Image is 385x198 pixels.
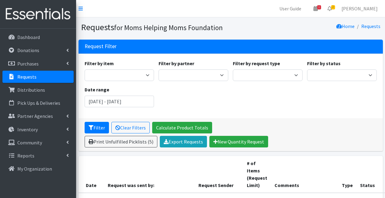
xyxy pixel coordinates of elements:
[2,31,74,43] a: Dashboard
[17,140,42,146] p: Community
[243,156,271,193] th: # of Items (Request Limit)
[307,60,341,67] label: Filter by status
[85,86,109,93] label: Date range
[2,58,74,70] a: Purchases
[2,136,74,149] a: Community
[2,44,74,56] a: Donations
[323,2,337,15] a: 2
[85,43,117,50] h3: Request Filter
[17,34,40,40] p: Dashboard
[275,2,306,15] a: User Guide
[336,23,355,29] a: Home
[17,47,39,53] p: Donations
[2,97,74,109] a: Pick Ups & Deliveries
[337,2,383,15] a: [PERSON_NAME]
[2,110,74,122] a: Partner Agencies
[17,87,45,93] p: Distributions
[85,136,157,147] a: Print Unfulfilled Picklists (5)
[159,60,194,67] label: Filter by partner
[160,136,207,147] a: Export Requests
[104,156,195,193] th: Request was sent by:
[271,156,338,193] th: Comments
[361,23,380,29] a: Requests
[17,100,60,106] p: Pick Ups & Deliveries
[17,166,52,172] p: My Organization
[17,74,37,80] p: Requests
[209,136,268,147] a: New Quantity Request
[331,5,335,9] span: 2
[309,2,323,15] a: 1
[85,60,114,67] label: Filter by item
[338,156,356,193] th: Type
[17,153,34,159] p: Reports
[111,122,150,133] a: Clear Filters
[2,163,74,175] a: My Organization
[81,22,229,33] h1: Requests
[17,126,38,133] p: Inventory
[356,156,382,193] th: Status
[85,122,109,133] button: Filter
[2,84,74,96] a: Distributions
[2,150,74,162] a: Reports
[2,123,74,136] a: Inventory
[79,156,104,193] th: Date
[233,60,280,67] label: Filter by request type
[114,23,223,32] small: for Moms Helping Moms Foundation
[85,96,154,107] input: January 1, 2011 - December 31, 2011
[317,5,321,9] span: 1
[17,113,53,119] p: Partner Agencies
[17,61,39,67] p: Purchases
[2,71,74,83] a: Requests
[2,4,74,24] img: HumanEssentials
[152,122,212,133] a: Calculate Product Totals
[195,156,243,193] th: Request Sender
